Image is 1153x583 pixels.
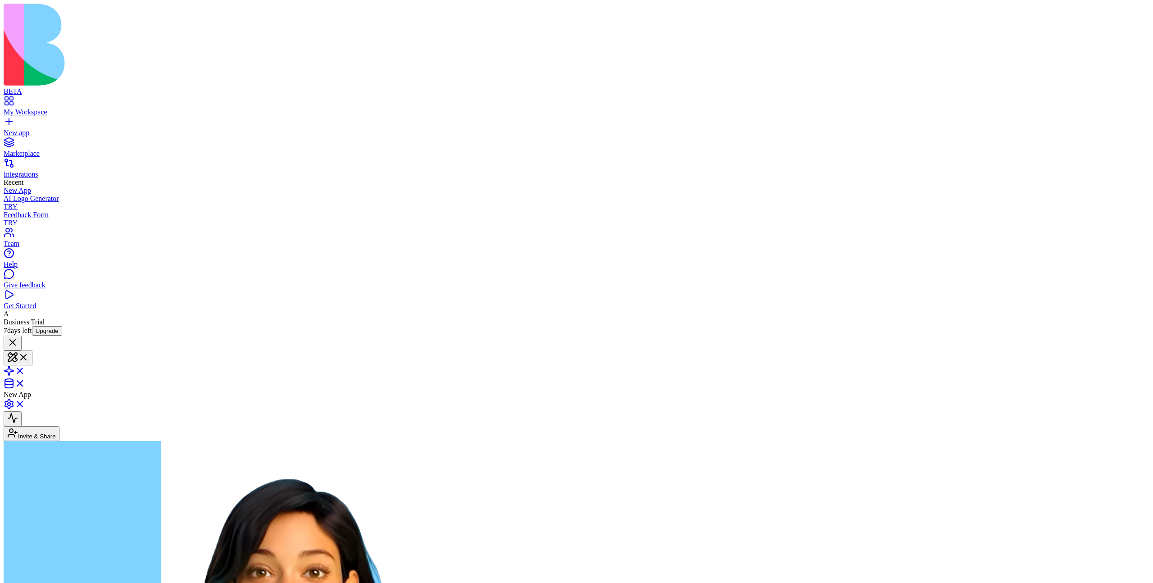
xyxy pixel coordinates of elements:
[4,240,1149,248] div: Team
[4,281,1149,289] div: Give feedback
[4,108,1149,116] div: My Workspace
[4,211,1149,227] a: Feedback FormTRY
[4,141,1149,158] a: Marketplace
[4,87,1149,96] div: BETA
[4,273,1149,289] a: Give feedback
[4,391,31,398] span: New App
[4,318,45,334] span: Business Trial
[4,129,1149,137] div: New app
[32,326,62,336] button: Upgrade
[4,79,1149,96] a: BETA
[4,252,1149,269] a: Help
[4,219,1149,227] div: TRY
[4,178,23,186] span: Recent
[4,187,1149,195] a: New App
[4,232,1149,248] a: Team
[4,195,1149,211] a: AI Logo GeneratorTRY
[4,100,1149,116] a: My Workspace
[4,310,9,318] span: A
[4,162,1149,178] a: Integrations
[4,195,1149,203] div: AI Logo Generator
[4,203,1149,211] div: TRY
[4,211,1149,219] div: Feedback Form
[4,302,1149,310] div: Get Started
[4,150,1149,158] div: Marketplace
[4,260,1149,269] div: Help
[4,4,366,86] img: logo
[4,170,1149,178] div: Integrations
[32,327,62,334] a: Upgrade
[4,121,1149,137] a: New app
[4,327,32,334] span: 7 days left
[4,294,1149,310] a: Get Started
[4,426,59,441] button: Invite & Share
